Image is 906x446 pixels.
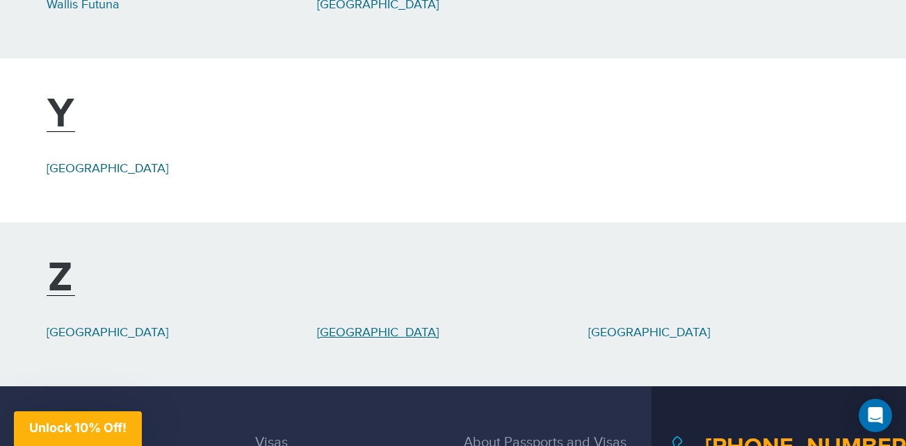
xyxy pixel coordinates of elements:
[317,325,439,340] a: [GEOGRAPHIC_DATA]
[14,411,142,446] div: Unlock 10% Off!
[29,420,127,435] span: Unlock 10% Off!
[47,93,75,132] div: Y
[588,325,710,340] a: [GEOGRAPHIC_DATA]
[47,325,168,340] a: [GEOGRAPHIC_DATA]
[859,399,892,432] div: Open Intercom Messenger
[47,257,75,296] div: Z
[47,161,168,176] a: [GEOGRAPHIC_DATA]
